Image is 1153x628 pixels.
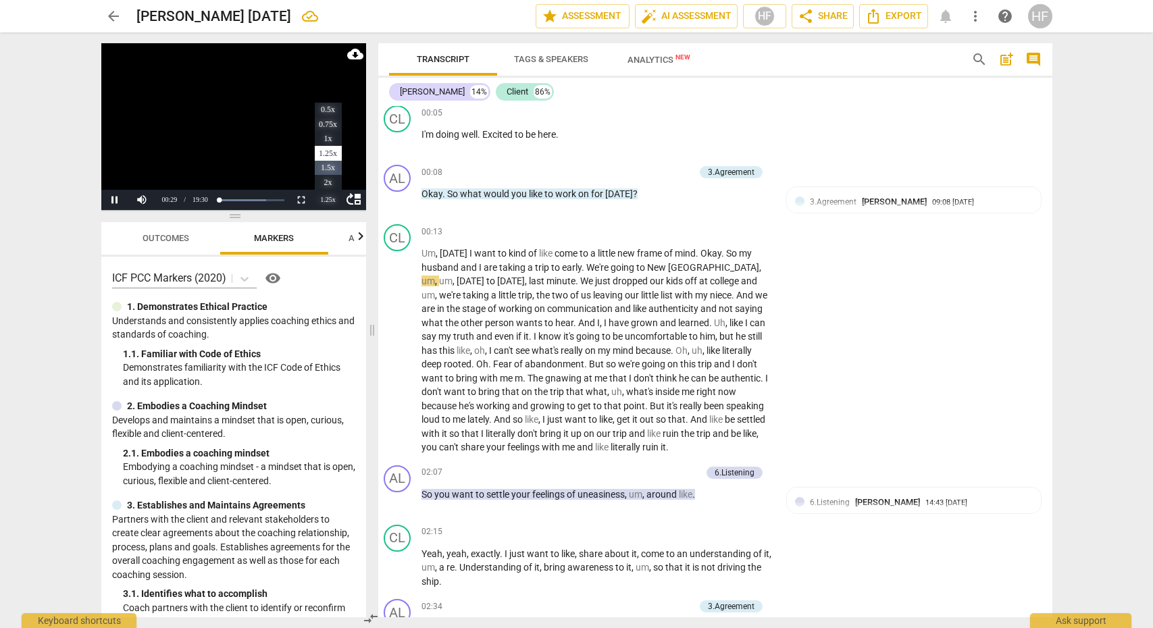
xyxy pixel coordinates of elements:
[421,331,438,342] span: say
[384,224,411,251] div: Change speaker
[112,270,226,286] p: ICF PCC Markers (2020)
[636,345,671,356] span: because
[707,345,722,356] span: like
[721,248,726,259] span: .
[538,129,556,140] span: here
[421,188,442,199] span: Okay
[525,359,584,369] span: abandonment
[421,373,445,384] span: want
[105,8,122,24] span: arrow_back
[636,262,647,273] span: to
[435,290,439,300] span: ,
[675,53,690,61] span: New
[384,105,411,132] div: Change speaker
[421,317,445,328] span: what
[862,197,927,207] span: Heidi Fishbein
[493,359,514,369] span: Fear
[798,8,814,24] span: share
[484,262,499,273] span: are
[302,8,318,24] div: All changes saved
[689,331,700,342] span: to
[534,85,552,99] div: 86%
[470,85,488,99] div: 14%
[650,276,666,286] span: our
[184,196,186,203] span: /
[525,276,529,286] span: ,
[460,188,484,199] span: what
[997,8,1013,24] span: help
[456,373,480,384] span: bring
[488,359,493,369] span: .
[421,248,436,259] span: Filler word
[759,262,761,273] span: ,
[474,248,498,259] span: want
[641,290,661,300] span: little
[722,345,752,356] span: literally
[421,386,444,397] span: don't
[580,276,595,286] span: We
[729,317,745,328] span: like
[675,345,688,356] span: Filler word
[631,317,660,328] span: grown
[969,49,990,70] button: Search
[471,359,476,369] span: .
[518,290,532,300] span: trip
[555,248,580,259] span: come
[996,49,1017,70] button: Add summary
[699,276,710,286] span: at
[580,248,590,259] span: to
[480,373,500,384] span: with
[539,248,555,259] span: Filler word
[461,262,479,273] span: and
[442,188,447,199] span: .
[542,8,623,24] span: Assessment
[865,8,922,24] span: Export
[725,317,729,328] span: ,
[597,317,600,328] span: I
[534,303,547,314] span: on
[453,331,476,342] span: truth
[688,345,692,356] span: ,
[590,248,598,259] span: a
[798,8,848,24] span: Share
[546,276,575,286] span: minute
[700,248,721,259] span: Okay
[591,188,605,199] span: for
[602,331,613,342] span: to
[584,359,589,369] span: .
[739,248,752,259] span: my
[363,610,379,627] span: compare_arrows
[514,359,525,369] span: of
[710,276,741,286] span: college
[315,146,342,161] li: 1.25x
[618,359,642,369] span: we're
[544,188,555,199] span: to
[463,290,491,300] span: taking
[439,345,457,356] span: this
[436,248,440,259] span: ,
[538,331,563,342] span: know
[532,290,536,300] span: ,
[489,345,494,356] span: I
[625,290,641,300] span: our
[417,54,469,64] span: Transcript
[600,317,604,328] span: ,
[507,85,528,99] div: Client
[453,276,457,286] span: ,
[691,373,709,384] span: can
[598,248,617,259] span: little
[710,290,732,300] span: niece
[498,303,534,314] span: working
[542,8,558,24] span: star
[500,373,515,384] span: me
[604,317,609,328] span: I
[719,331,736,342] span: but
[509,248,528,259] span: kind
[667,359,680,369] span: on
[743,4,786,28] button: HF
[598,345,613,356] span: my
[421,107,442,119] span: 00:05
[555,188,578,199] span: work
[315,190,342,210] div: 1.25 x
[516,317,544,328] span: wants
